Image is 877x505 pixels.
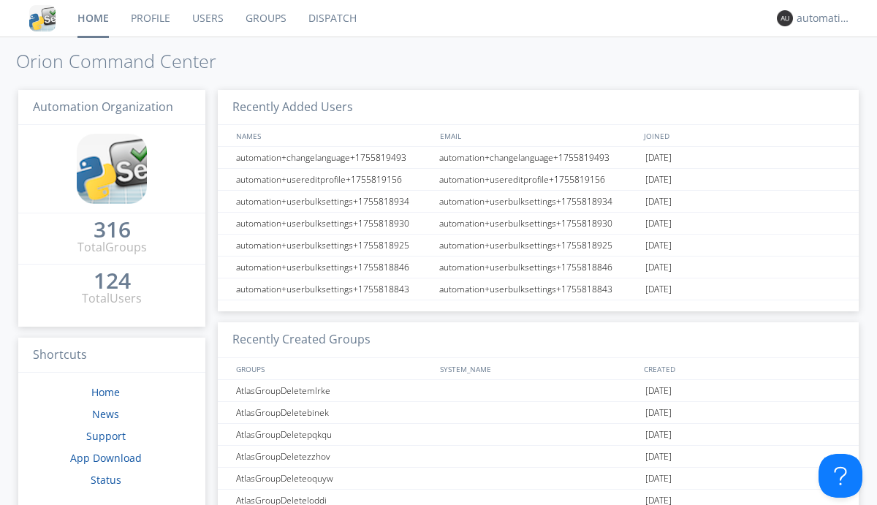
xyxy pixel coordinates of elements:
img: 373638.png [777,10,793,26]
div: AtlasGroupDeleteoquyw [232,468,435,489]
a: App Download [70,451,142,465]
span: [DATE] [645,380,672,402]
span: [DATE] [645,235,672,257]
a: automation+userbulksettings+1755818934automation+userbulksettings+1755818934[DATE] [218,191,859,213]
div: automation+userbulksettings+1755818925 [232,235,435,256]
a: AtlasGroupDeletebinek[DATE] [218,402,859,424]
a: 124 [94,273,131,290]
div: automation+userbulksettings+1755818843 [232,278,435,300]
div: automation+userbulksettings+1755818925 [436,235,642,256]
div: automation+userbulksettings+1755818846 [232,257,435,278]
h3: Recently Created Groups [218,322,859,358]
span: Automation Organization [33,99,173,115]
div: 316 [94,222,131,237]
div: AtlasGroupDeletezzhov [232,446,435,467]
a: AtlasGroupDeleteoquyw[DATE] [218,468,859,490]
span: [DATE] [645,147,672,169]
span: [DATE] [645,257,672,278]
span: [DATE] [645,191,672,213]
div: automation+userbulksettings+1755818930 [232,213,435,234]
span: [DATE] [645,169,672,191]
a: AtlasGroupDeletemlrke[DATE] [218,380,859,402]
div: SYSTEM_NAME [436,358,640,379]
a: Status [91,473,121,487]
div: automation+atlas0035 [797,11,851,26]
div: automation+userbulksettings+1755818930 [436,213,642,234]
div: automation+userbulksettings+1755818934 [436,191,642,212]
a: automation+changelanguage+1755819493automation+changelanguage+1755819493[DATE] [218,147,859,169]
div: Total Users [82,290,142,307]
div: CREATED [640,358,845,379]
div: EMAIL [436,125,640,146]
h3: Shortcuts [18,338,205,373]
div: AtlasGroupDeletemlrke [232,380,435,401]
h3: Recently Added Users [218,90,859,126]
img: cddb5a64eb264b2086981ab96f4c1ba7 [77,134,147,204]
span: [DATE] [645,402,672,424]
div: AtlasGroupDeletebinek [232,402,435,423]
span: [DATE] [645,468,672,490]
div: NAMES [232,125,433,146]
img: cddb5a64eb264b2086981ab96f4c1ba7 [29,5,56,31]
a: Home [91,385,120,399]
div: automation+userbulksettings+1755818846 [436,257,642,278]
div: automation+usereditprofile+1755819156 [436,169,642,190]
div: Total Groups [77,239,147,256]
a: Support [86,429,126,443]
div: automation+changelanguage+1755819493 [436,147,642,168]
div: JOINED [640,125,845,146]
a: automation+usereditprofile+1755819156automation+usereditprofile+1755819156[DATE] [218,169,859,191]
iframe: Toggle Customer Support [819,454,862,498]
div: automation+changelanguage+1755819493 [232,147,435,168]
div: AtlasGroupDeletepqkqu [232,424,435,445]
span: [DATE] [645,424,672,446]
a: automation+userbulksettings+1755818846automation+userbulksettings+1755818846[DATE] [218,257,859,278]
a: automation+userbulksettings+1755818925automation+userbulksettings+1755818925[DATE] [218,235,859,257]
div: automation+userbulksettings+1755818934 [232,191,435,212]
div: automation+usereditprofile+1755819156 [232,169,435,190]
a: AtlasGroupDeletepqkqu[DATE] [218,424,859,446]
span: [DATE] [645,278,672,300]
div: GROUPS [232,358,433,379]
a: automation+userbulksettings+1755818843automation+userbulksettings+1755818843[DATE] [218,278,859,300]
a: 316 [94,222,131,239]
span: [DATE] [645,213,672,235]
div: automation+userbulksettings+1755818843 [436,278,642,300]
div: 124 [94,273,131,288]
a: News [92,407,119,421]
a: automation+userbulksettings+1755818930automation+userbulksettings+1755818930[DATE] [218,213,859,235]
span: [DATE] [645,446,672,468]
a: AtlasGroupDeletezzhov[DATE] [218,446,859,468]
